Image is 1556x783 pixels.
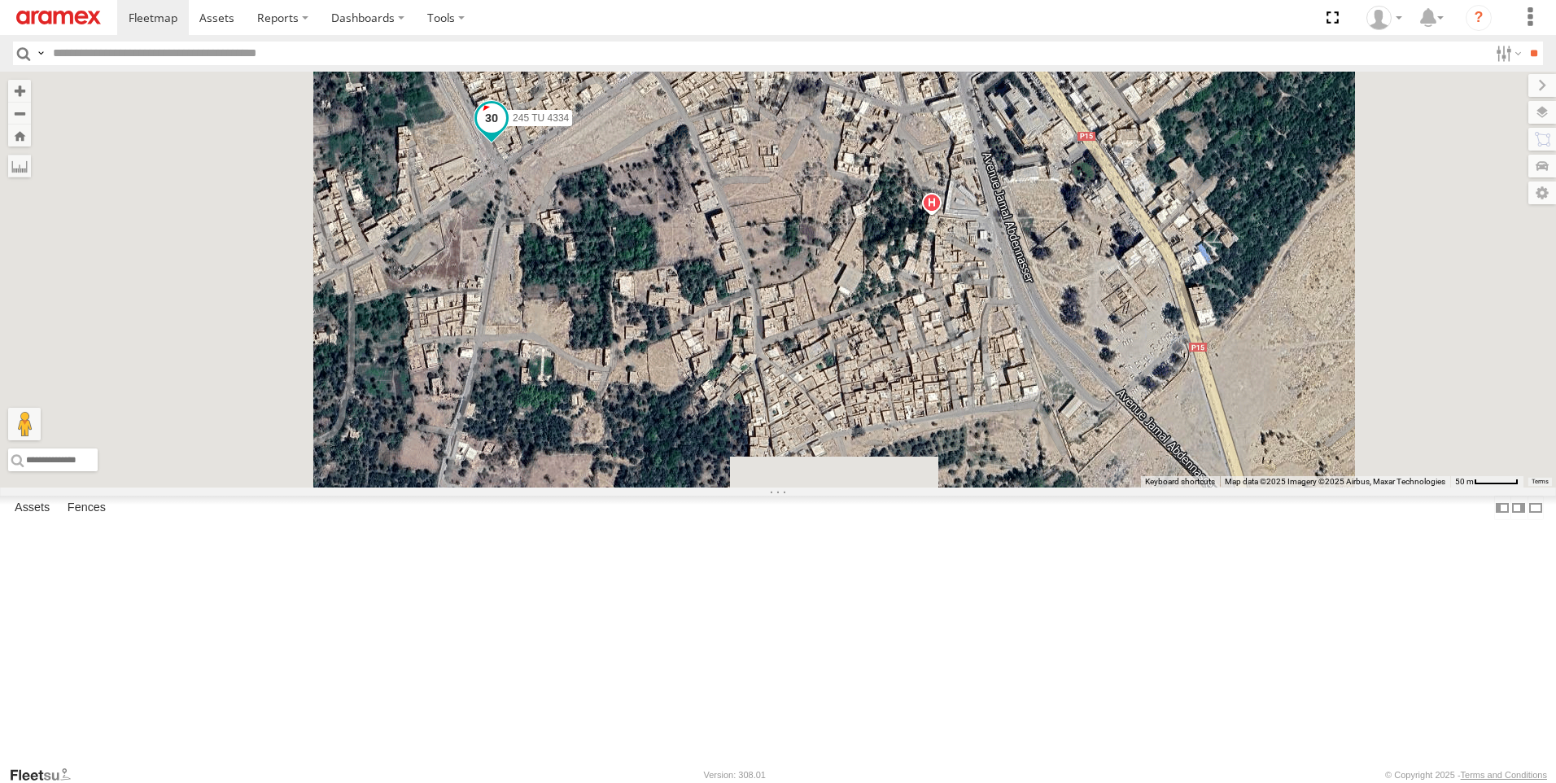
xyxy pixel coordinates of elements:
a: Terms (opens in new tab) [1532,479,1549,485]
button: Zoom in [8,80,31,102]
label: Search Filter Options [1489,42,1524,65]
label: Dock Summary Table to the Left [1494,496,1510,519]
button: Zoom Home [8,125,31,147]
img: aramex-logo.svg [16,11,101,24]
button: Zoom out [8,102,31,125]
label: Assets [7,496,58,519]
span: Map data ©2025 Imagery ©2025 Airbus, Maxar Technologies [1225,477,1445,486]
div: Houssem Darouiche [1361,6,1408,30]
label: Measure [8,155,31,177]
button: Map Scale: 50 m per 51 pixels [1450,476,1523,488]
a: Terms and Conditions [1461,770,1547,780]
span: 50 m [1455,477,1474,486]
button: Keyboard shortcuts [1145,476,1215,488]
span: 245 TU 4334 [513,112,569,123]
label: Fences [59,496,114,519]
a: Visit our Website [9,767,84,783]
i: ? [1466,5,1492,31]
label: Search Query [34,42,47,65]
label: Map Settings [1528,182,1556,204]
div: © Copyright 2025 - [1385,770,1547,780]
button: Drag Pegman onto the map to open Street View [8,408,41,440]
label: Dock Summary Table to the Right [1510,496,1527,519]
label: Hide Summary Table [1528,496,1544,519]
div: Version: 308.01 [704,770,766,780]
